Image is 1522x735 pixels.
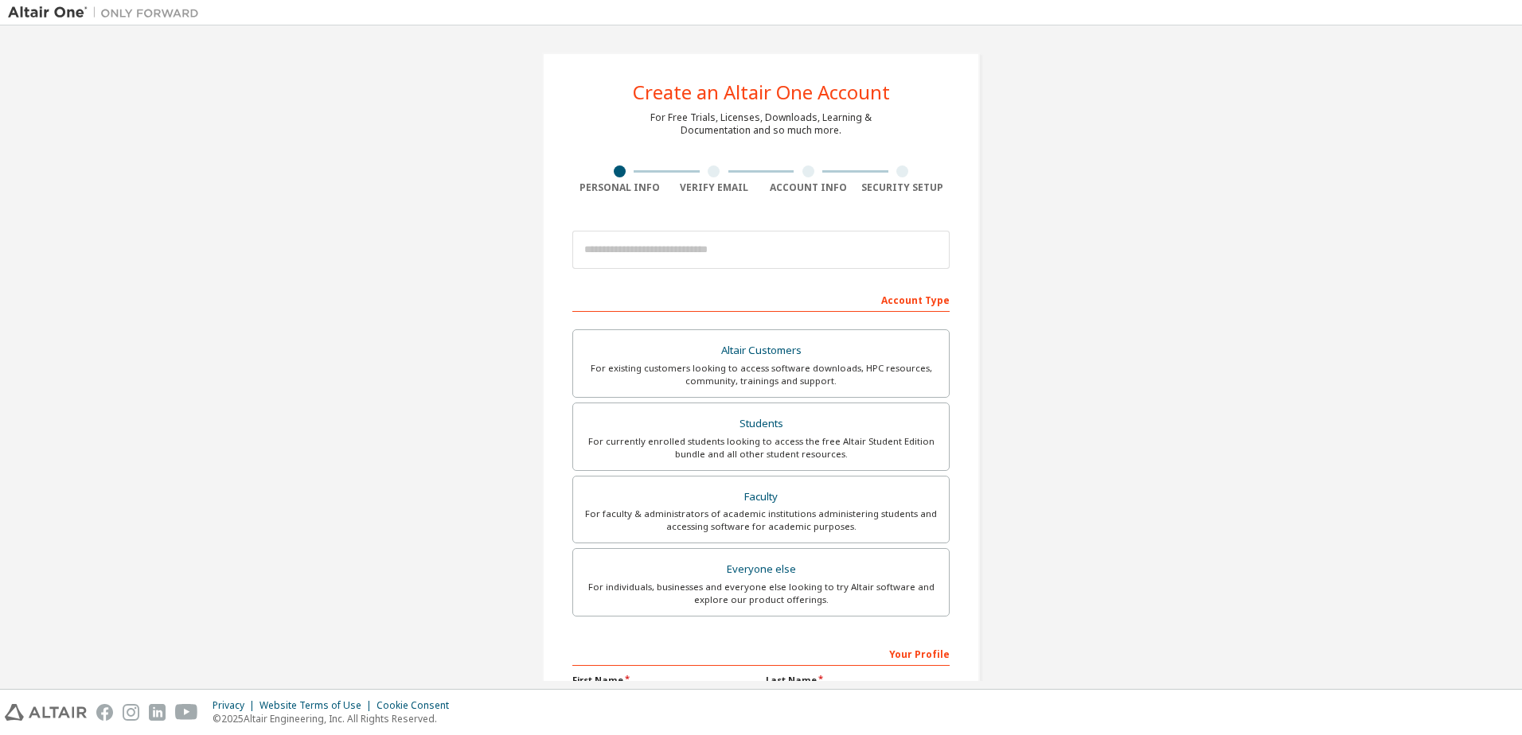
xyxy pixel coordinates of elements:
div: For individuals, businesses and everyone else looking to try Altair software and explore our prod... [583,581,939,606]
img: instagram.svg [123,704,139,721]
div: Privacy [213,699,260,712]
label: Last Name [766,674,950,686]
div: Personal Info [572,181,667,194]
div: For currently enrolled students looking to access the free Altair Student Edition bundle and all ... [583,435,939,461]
div: Create an Altair One Account [633,83,890,102]
label: First Name [572,674,756,686]
div: Account Type [572,286,950,312]
img: youtube.svg [175,704,198,721]
div: Account Info [761,181,856,194]
div: Website Terms of Use [260,699,377,712]
img: Altair One [8,5,207,21]
div: Your Profile [572,640,950,666]
div: Students [583,413,939,435]
p: © 2025 Altair Engineering, Inc. All Rights Reserved. [213,712,459,725]
div: Cookie Consent [377,699,459,712]
div: Everyone else [583,558,939,581]
img: facebook.svg [96,704,113,721]
div: For existing customers looking to access software downloads, HPC resources, community, trainings ... [583,362,939,387]
div: For faculty & administrators of academic institutions administering students and accessing softwa... [583,507,939,533]
img: altair_logo.svg [5,704,87,721]
div: Security Setup [856,181,950,194]
div: Faculty [583,486,939,508]
img: linkedin.svg [149,704,166,721]
div: Verify Email [667,181,762,194]
div: Altair Customers [583,340,939,362]
div: For Free Trials, Licenses, Downloads, Learning & Documentation and so much more. [650,111,872,137]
